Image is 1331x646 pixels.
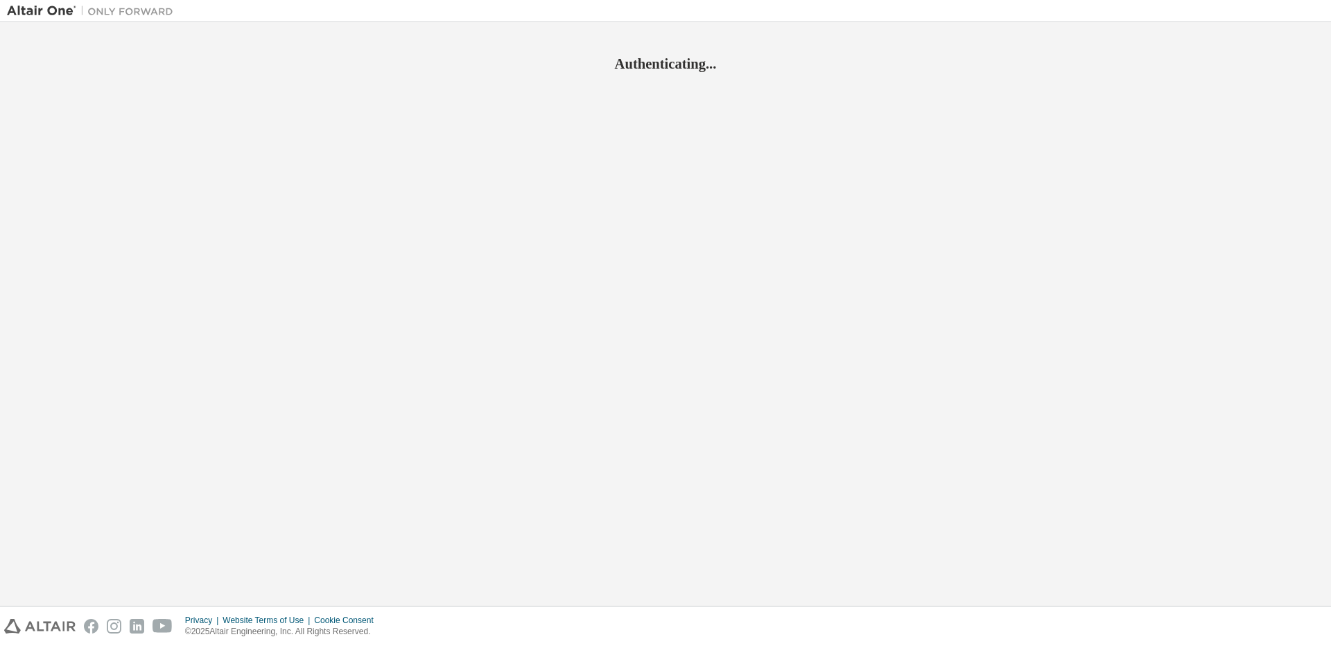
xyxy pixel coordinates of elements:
[153,619,173,634] img: youtube.svg
[314,615,381,626] div: Cookie Consent
[185,615,223,626] div: Privacy
[107,619,121,634] img: instagram.svg
[130,619,144,634] img: linkedin.svg
[4,619,76,634] img: altair_logo.svg
[84,619,98,634] img: facebook.svg
[185,626,382,638] p: © 2025 Altair Engineering, Inc. All Rights Reserved.
[7,55,1324,73] h2: Authenticating...
[7,4,180,18] img: Altair One
[223,615,314,626] div: Website Terms of Use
